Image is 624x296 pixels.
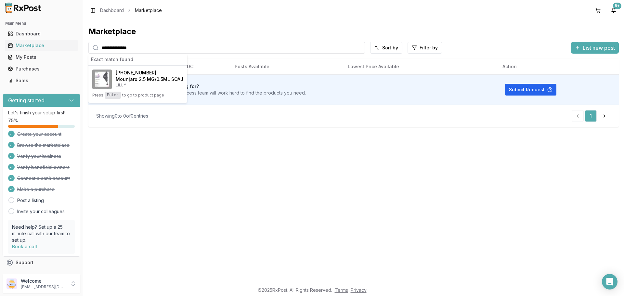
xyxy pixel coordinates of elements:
[122,93,164,98] span: to go to product page
[21,278,66,284] p: Welcome
[88,26,619,37] div: Marketplace
[8,42,75,49] div: Marketplace
[100,7,124,14] a: Dashboard
[571,45,619,52] a: List new post
[8,117,18,124] span: 75 %
[17,197,44,204] a: Post a listing
[92,93,103,98] span: Press
[88,66,187,103] button: Mounjaro 2.5 MG/0.5ML SOAJ[PHONE_NUMBER]Mounjaro 2.5 MG/0.5ML SOAJLILLYPressEnterto go to product...
[6,278,17,289] img: User avatar
[382,45,398,51] span: Sort by
[585,110,597,122] a: 1
[8,77,75,84] div: Sales
[602,274,617,290] div: Open Intercom Messenger
[3,268,80,280] button: Feedback
[3,40,80,51] button: Marketplace
[572,110,611,122] nav: pagination
[116,83,183,88] p: LILLY
[17,164,70,171] span: Verify beneficial owners
[3,257,80,268] button: Support
[5,63,78,75] a: Purchases
[96,113,148,119] div: Showing 0 to 0 of 0 entries
[3,52,80,62] button: My Posts
[5,40,78,51] a: Marketplace
[92,70,112,89] img: Mounjaro 2.5 MG/0.5ML SOAJ
[120,90,306,96] p: Let us know! Our pharmacy success team will work hard to find the products you need.
[17,175,70,182] span: Connect a bank account
[105,92,121,99] kbd: Enter
[351,287,367,293] a: Privacy
[5,75,78,86] a: Sales
[100,7,162,14] nav: breadcrumb
[17,186,55,193] span: Make a purchase
[343,59,497,74] th: Lowest Price Available
[17,208,65,215] a: Invite your colleagues
[16,271,38,277] span: Feedback
[3,3,44,13] img: RxPost Logo
[613,3,621,9] div: 9+
[583,44,615,52] span: List new post
[8,31,75,37] div: Dashboard
[8,97,45,104] h3: Getting started
[88,54,187,66] div: Exact match found
[420,45,438,51] span: Filter by
[17,142,70,148] span: Browse the marketplace
[120,83,306,90] h3: Can't find what you're looking for?
[8,66,75,72] div: Purchases
[608,5,619,16] button: 9+
[497,59,619,74] th: Action
[3,29,80,39] button: Dashboard
[370,42,402,54] button: Sort by
[229,59,343,74] th: Posts Available
[17,131,61,137] span: Create your account
[178,59,229,74] th: NDC
[135,7,162,14] span: Marketplace
[571,42,619,54] button: List new post
[5,21,78,26] h2: Main Menu
[12,224,71,243] p: Need help? Set up a 25 minute call with our team to set up.
[408,42,442,54] button: Filter by
[116,70,156,76] span: [PHONE_NUMBER]
[8,54,75,60] div: My Posts
[17,153,61,160] span: Verify your business
[3,64,80,74] button: Purchases
[505,84,556,96] button: Submit Request
[21,284,66,290] p: [EMAIL_ADDRESS][DOMAIN_NAME]
[5,51,78,63] a: My Posts
[335,287,348,293] a: Terms
[598,110,611,122] a: Go to next page
[8,109,75,116] p: Let's finish your setup first!
[3,75,80,86] button: Sales
[12,244,37,249] a: Book a call
[5,28,78,40] a: Dashboard
[116,76,183,83] h4: Mounjaro 2.5 MG/0.5ML SOAJ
